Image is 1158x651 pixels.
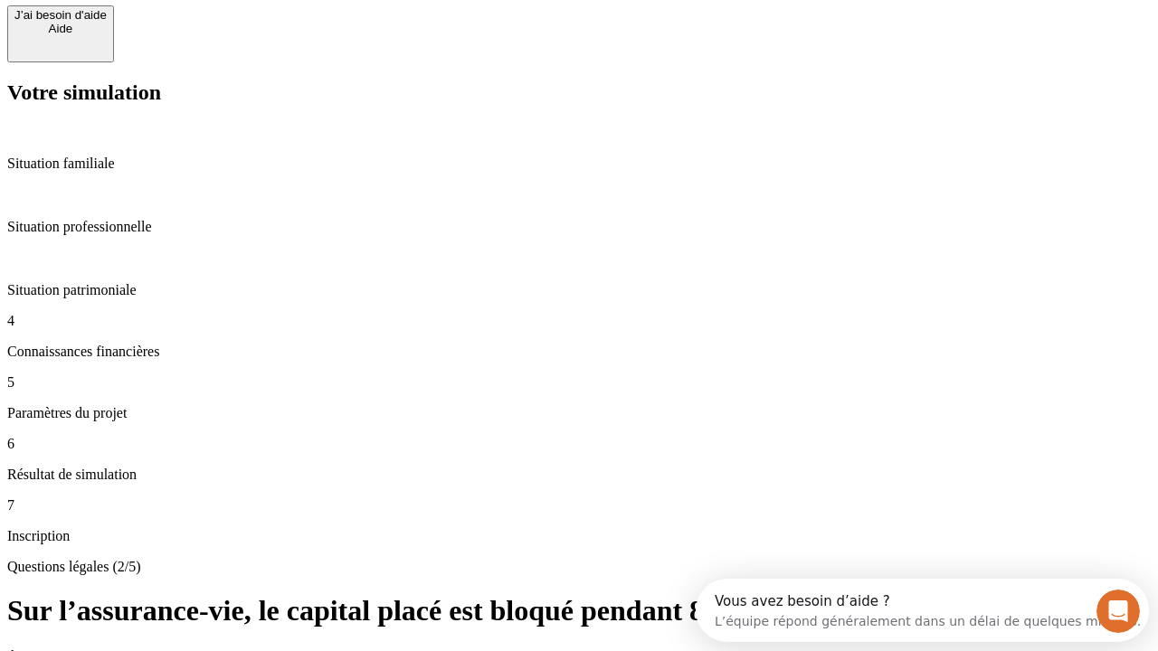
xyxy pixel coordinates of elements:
p: Questions légales (2/5) [7,559,1151,575]
div: Ouvrir le Messenger Intercom [7,7,498,57]
div: J’ai besoin d'aide [14,8,107,22]
h1: Sur l’assurance-vie, le capital placé est bloqué pendant 8 ans ? [7,594,1151,627]
p: 5 [7,374,1151,391]
p: Connaissances financières [7,344,1151,360]
iframe: Intercom live chat discovery launcher [696,579,1149,642]
p: Situation patrimoniale [7,282,1151,298]
h2: Votre simulation [7,80,1151,105]
p: Résultat de simulation [7,467,1151,483]
div: Vous avez besoin d’aide ? [19,15,445,30]
div: Aide [14,22,107,35]
iframe: Intercom live chat [1096,590,1140,633]
p: 4 [7,313,1151,329]
p: 7 [7,497,1151,514]
p: 6 [7,436,1151,452]
p: Paramètres du projet [7,405,1151,421]
p: Inscription [7,528,1151,544]
p: Situation professionnelle [7,219,1151,235]
p: Situation familiale [7,156,1151,172]
button: J’ai besoin d'aideAide [7,5,114,62]
div: L’équipe répond généralement dans un délai de quelques minutes. [19,30,445,49]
